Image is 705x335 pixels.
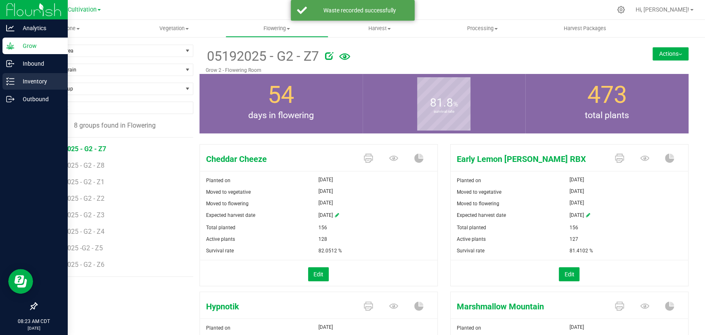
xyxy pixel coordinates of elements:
[457,212,506,218] span: Expected harvest date
[6,42,14,50] inline-svg: Grow
[226,25,328,32] span: Flowering
[369,74,520,133] group-info-box: Survival rate
[318,222,327,233] span: 156
[49,261,104,268] span: 07072025 - G2 - Z6
[318,322,333,332] span: [DATE]
[206,178,230,183] span: Planted on
[457,189,501,195] span: Moved to vegetative
[199,109,363,122] span: days in flowering
[37,83,183,95] span: Find a Group
[4,325,64,331] p: [DATE]
[20,20,123,37] a: Clone
[431,20,534,37] a: Processing
[559,267,579,281] button: Edit
[451,300,608,313] span: Marshmallow Mountain
[417,74,470,148] b: survival rate
[569,222,578,233] span: 156
[532,74,682,133] group-info-box: Total number of plants
[200,300,358,313] span: Hypnotik
[37,64,183,76] span: Filter by Strain
[268,81,294,109] span: 54
[569,233,578,245] span: 127
[587,81,627,109] span: 473
[4,318,64,325] p: 08:23 AM CDT
[451,153,608,165] span: Early Lemon Berry RBX
[636,6,689,13] span: Hi, [PERSON_NAME]!
[457,325,481,331] span: Planted on
[569,209,584,222] span: [DATE]
[68,6,97,13] span: Cultivation
[206,225,235,230] span: Total planted
[206,67,601,74] p: Grow 2 - Flowering Room
[14,41,64,51] p: Grow
[206,236,235,242] span: Active plants
[206,325,230,331] span: Planted on
[123,25,225,32] span: Vegetation
[206,201,249,207] span: Moved to flowering
[226,20,328,37] a: Flowering
[49,244,103,252] span: 07062025 -G2 - Z5
[457,248,484,254] span: Survival rate
[318,245,342,257] span: 82.0512 %
[14,59,64,69] p: Inbound
[6,77,14,86] inline-svg: Inventory
[36,121,193,131] div: 8 groups found in Flowering
[183,45,193,57] span: select
[200,153,358,165] span: Cheddar Cheeze
[49,211,104,219] span: 06162025 - G2 - Z3
[553,25,617,32] span: Harvest Packages
[20,25,123,32] span: Clone
[328,20,431,37] a: Harvest
[49,178,104,186] span: 06082025 - G2 - Z1
[206,189,251,195] span: Moved to vegetative
[123,20,226,37] a: Vegetation
[14,23,64,33] p: Analytics
[6,95,14,103] inline-svg: Outbound
[318,198,333,208] span: [DATE]
[6,24,14,32] inline-svg: Analytics
[329,25,431,32] span: Harvest
[206,248,234,254] span: Survival rate
[49,195,104,202] span: 06092025 - G2 - Z2
[569,198,584,208] span: [DATE]
[49,228,104,235] span: 06232025 - G2 - Z4
[318,233,327,245] span: 128
[308,267,329,281] button: Edit
[49,162,104,169] span: 05262025 - G2 - Z8
[318,186,333,196] span: [DATE]
[14,94,64,104] p: Outbound
[569,245,593,257] span: 81.4102 %
[49,145,106,153] span: 05192025 - G2 - Z7
[311,6,408,14] div: Waste recorded successfully
[14,76,64,86] p: Inventory
[8,269,33,294] iframe: Resource center
[534,20,636,37] a: Harvest Packages
[525,109,688,122] span: total plants
[6,59,14,68] inline-svg: Inbound
[37,45,183,57] span: Filter by Area
[569,322,584,332] span: [DATE]
[206,46,319,67] span: 05192025 - G2 - Z7
[569,186,584,196] span: [DATE]
[457,225,486,230] span: Total planted
[431,25,533,32] span: Processing
[318,209,333,222] span: [DATE]
[569,175,584,185] span: [DATE]
[457,236,486,242] span: Active plants
[616,6,626,14] div: Manage settings
[457,178,481,183] span: Planted on
[653,47,688,60] button: Actions
[206,212,255,218] span: Expected harvest date
[318,175,333,185] span: [DATE]
[457,201,499,207] span: Moved to flowering
[206,74,356,133] group-info-box: Days in flowering
[37,102,193,114] input: NO DATA FOUND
